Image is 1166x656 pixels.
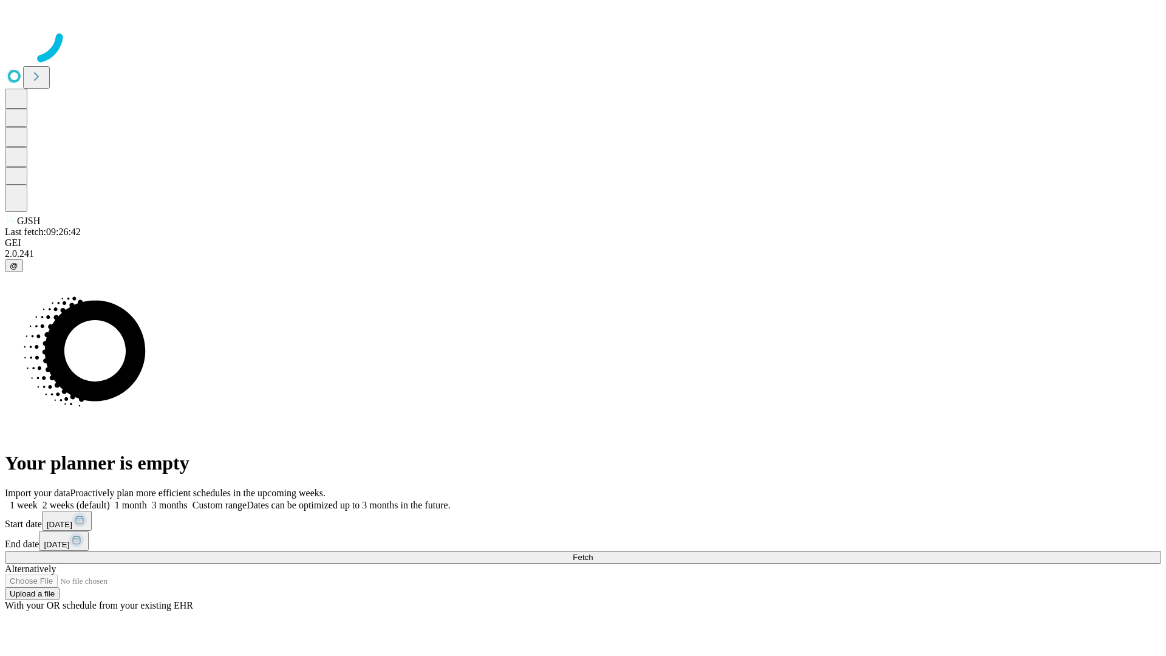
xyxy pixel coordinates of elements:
[5,259,23,272] button: @
[43,500,110,510] span: 2 weeks (default)
[193,500,247,510] span: Custom range
[5,237,1161,248] div: GEI
[5,227,81,237] span: Last fetch: 09:26:42
[5,452,1161,474] h1: Your planner is empty
[47,520,72,529] span: [DATE]
[573,553,593,562] span: Fetch
[152,500,188,510] span: 3 months
[39,531,89,551] button: [DATE]
[70,488,326,498] span: Proactively plan more efficient schedules in the upcoming weeks.
[10,500,38,510] span: 1 week
[10,261,18,270] span: @
[115,500,147,510] span: 1 month
[5,551,1161,564] button: Fetch
[5,587,60,600] button: Upload a file
[5,531,1161,551] div: End date
[247,500,450,510] span: Dates can be optimized up to 3 months in the future.
[5,600,193,610] span: With your OR schedule from your existing EHR
[5,511,1161,531] div: Start date
[44,540,69,549] span: [DATE]
[5,488,70,498] span: Import your data
[17,216,40,226] span: GJSH
[5,564,56,574] span: Alternatively
[42,511,92,531] button: [DATE]
[5,248,1161,259] div: 2.0.241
